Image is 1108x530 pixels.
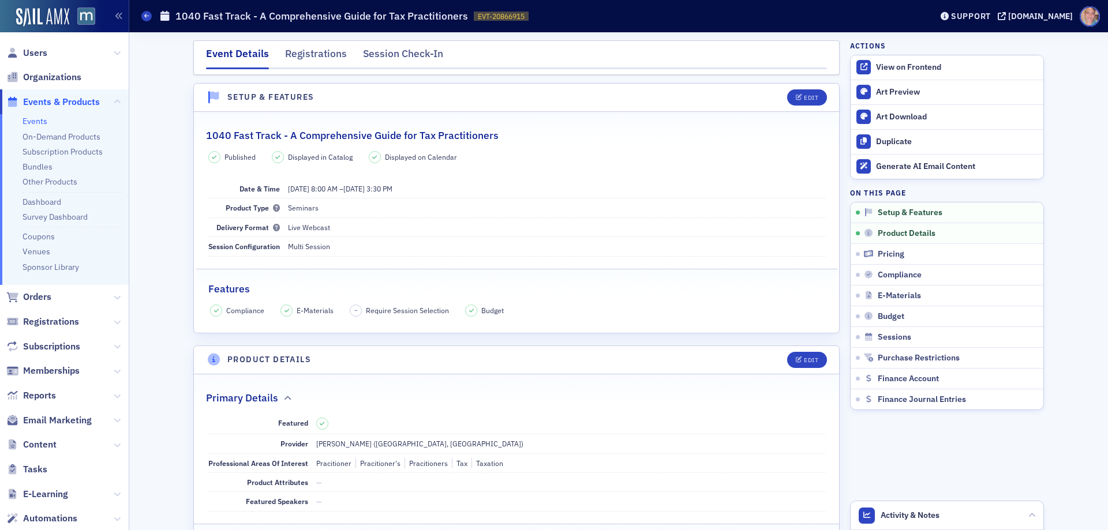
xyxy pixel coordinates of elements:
span: Memberships [23,364,80,377]
a: Memberships [6,364,80,377]
a: Coupons [23,231,55,242]
span: Purchase Restrictions [878,353,960,363]
a: Events & Products [6,96,100,108]
a: Bundles [23,161,53,172]
div: Pracitioners [405,458,448,468]
div: Tax [452,458,467,468]
h4: Product Details [227,354,311,366]
span: EVT-20866915 [478,12,525,21]
span: Provider [280,439,308,448]
button: Duplicate [851,129,1043,154]
span: – [354,306,358,314]
div: Art Preview [876,87,1038,97]
div: Pracitioner [316,458,351,468]
dd: – [288,179,825,198]
a: Organizations [6,71,81,84]
a: Tasks [6,463,47,476]
div: Taxation [471,458,503,468]
div: Edit [804,95,818,101]
span: Setup & Features [878,208,942,218]
span: Content [23,438,57,451]
a: On-Demand Products [23,131,100,142]
span: Finance Journal Entries [878,394,966,405]
span: Profile [1080,6,1100,27]
span: Seminars [288,203,319,212]
span: Displayed on Calendar [385,152,457,162]
span: Compliance [226,305,264,315]
span: Events & Products [23,96,100,108]
span: Featured [278,418,308,427]
span: Compliance [878,270,922,280]
a: Venues [23,246,50,257]
img: SailAMX [77,7,95,25]
span: — [316,478,322,487]
a: Content [6,438,57,451]
span: Displayed in Catalog [288,152,353,162]
a: E-Learning [6,488,68,501]
button: Generate AI Email Content [851,154,1043,179]
div: Event Details [206,46,269,69]
span: Product Type [226,203,280,212]
span: Activity & Notes [881,509,939,521]
time: 3:30 PM [366,184,392,193]
span: Product Attributes [247,478,308,487]
span: — [316,497,322,506]
a: View Homepage [69,7,95,27]
span: Users [23,47,47,59]
h4: On this page [850,187,1044,198]
div: View on Frontend [876,62,1038,73]
h1: 1040 Fast Track - A Comprehensive Guide for Tax Practitioners [175,9,468,23]
span: Tasks [23,463,47,476]
span: Professional Areas Of Interest [208,458,308,468]
div: Edit [804,357,818,363]
div: Art Download [876,112,1038,122]
span: Session Configuration [208,242,280,251]
span: E-Materials [878,291,921,301]
a: Orders [6,291,51,303]
div: Registrations [285,46,347,67]
a: Subscription Products [23,146,103,157]
a: Reports [6,389,56,402]
button: Edit [787,352,827,368]
img: SailAMX [16,8,69,27]
span: Published [224,152,256,162]
span: Require Session Selection [366,305,449,315]
span: Pricing [878,249,904,260]
span: Date & Time [239,184,280,193]
h2: Primary Details [206,390,278,405]
a: View on Frontend [851,55,1043,80]
button: [DOMAIN_NAME] [998,12,1077,20]
a: Other Products [23,176,77,187]
span: Product Details [878,228,935,239]
span: Multi Session [288,242,330,251]
div: Support [951,11,991,21]
a: Sponsor Library [23,262,79,272]
span: E-Materials [297,305,334,315]
h2: Features [208,281,250,296]
span: [DATE] [343,184,365,193]
span: Organizations [23,71,81,84]
a: Survey Dashboard [23,212,88,222]
div: Generate AI Email Content [876,161,1038,172]
span: Registrations [23,315,79,328]
span: Sessions [878,332,911,343]
span: Finance Account [878,374,939,384]
button: Edit [787,89,827,106]
span: Subscriptions [23,340,80,353]
a: Events [23,116,47,126]
a: Email Marketing [6,414,92,427]
span: Reports [23,389,56,402]
span: Budget [481,305,504,315]
div: Pracitioner's [355,458,400,468]
span: [PERSON_NAME] ([GEOGRAPHIC_DATA], [GEOGRAPHIC_DATA]) [316,439,523,448]
span: Automations [23,512,77,525]
a: Registrations [6,315,79,328]
span: E-Learning [23,488,68,501]
a: Art Preview [851,80,1043,104]
span: Featured Speakers [246,497,308,506]
span: Orders [23,291,51,303]
time: 8:00 AM [311,184,338,193]
a: Art Download [851,104,1043,129]
div: Duplicate [876,137,1038,147]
